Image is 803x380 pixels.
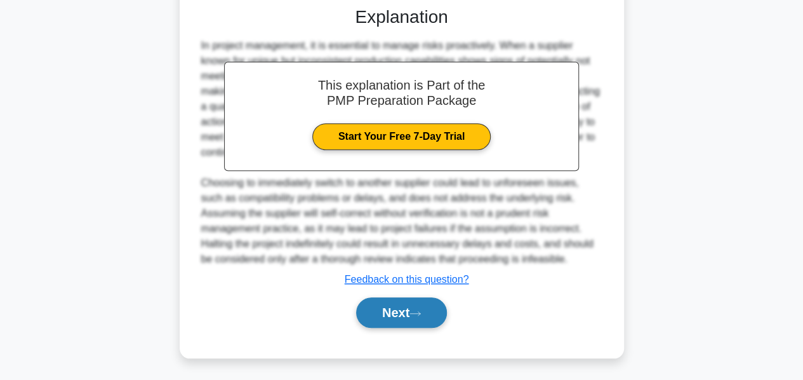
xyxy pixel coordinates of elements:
[204,6,600,28] h3: Explanation
[345,274,469,285] a: Feedback on this question?
[312,123,491,150] a: Start Your Free 7-Day Trial
[356,297,447,328] button: Next
[201,38,602,267] div: In project management, it is essential to manage risks proactively. When a supplier known for uni...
